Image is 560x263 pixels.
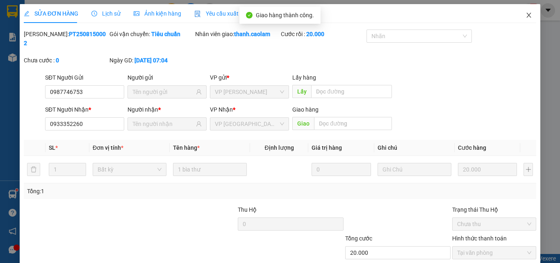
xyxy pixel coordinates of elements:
div: Nhân viên giao: [195,30,279,39]
span: Tên hàng [173,144,200,151]
span: SL [49,144,55,151]
span: Giao [292,117,314,130]
th: Ghi chú [374,140,455,156]
div: Chưa cước : [24,56,108,65]
span: picture [134,11,139,16]
input: Dọc đường [314,117,392,130]
span: user [196,89,202,95]
span: clock-circle [91,11,97,16]
button: Close [517,4,540,27]
input: VD: Bàn, Ghế [173,163,247,176]
span: Yêu cầu xuất hóa đơn điện tử [194,10,281,17]
div: Cước rồi : [281,30,365,39]
span: Lấy [292,85,311,98]
span: Thu Hộ [238,206,257,213]
span: VP Nhận [210,106,233,113]
span: check-circle [246,12,253,18]
div: VP gửi [210,73,289,82]
span: VP Sài Gòn [215,118,284,130]
button: plus [524,163,533,176]
input: Dọc đường [311,85,392,98]
div: SĐT Người Gửi [45,73,124,82]
b: 20.000 [306,31,324,37]
img: icon [194,11,201,17]
img: logo.jpg [89,10,109,30]
div: Tổng: 1 [27,187,217,196]
input: 0 [458,163,517,176]
div: Người gửi [127,73,207,82]
span: Tổng cước [345,235,372,242]
span: Bất kỳ [98,163,162,176]
span: SỬA ĐƠN HÀNG [24,10,78,17]
span: close [526,12,532,18]
span: Cước hàng [458,144,486,151]
span: Lịch sử [91,10,121,17]
input: Tên người gửi [132,87,194,96]
button: delete [27,163,40,176]
div: Ngày GD: [109,56,193,65]
span: Định lượng [264,144,294,151]
b: [DATE] 07:04 [134,57,168,64]
div: Người nhận [127,105,207,114]
span: Chưa thu [457,218,531,230]
span: Ảnh kiện hàng [134,10,181,17]
b: 0 [56,57,59,64]
input: Ghi Chú [378,163,451,176]
span: Đơn vị tính [93,144,123,151]
div: Trạng thái Thu Hộ [452,205,536,214]
b: Tiêu chuẩn [151,31,180,37]
input: Tên người nhận [132,119,194,128]
b: [DOMAIN_NAME] [69,31,113,38]
span: edit [24,11,30,16]
span: Tại văn phòng [457,247,531,259]
div: [PERSON_NAME]: [24,30,108,48]
label: Hình thức thanh toán [452,235,507,242]
b: thanh.caolam [234,31,270,37]
span: Lấy hàng [292,74,316,81]
b: BIÊN NHẬN GỬI HÀNG HÓA [53,12,79,79]
span: Giao hàng thành công. [256,12,314,18]
span: VP Phan Thiết [215,86,284,98]
span: user [196,121,202,127]
li: (c) 2017 [69,39,113,49]
div: SĐT Người Nhận [45,105,124,114]
span: Giá trị hàng [312,144,342,151]
b: [PERSON_NAME] [10,53,46,91]
input: 0 [312,163,371,176]
div: Gói vận chuyển: [109,30,193,39]
span: Giao hàng [292,106,319,113]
